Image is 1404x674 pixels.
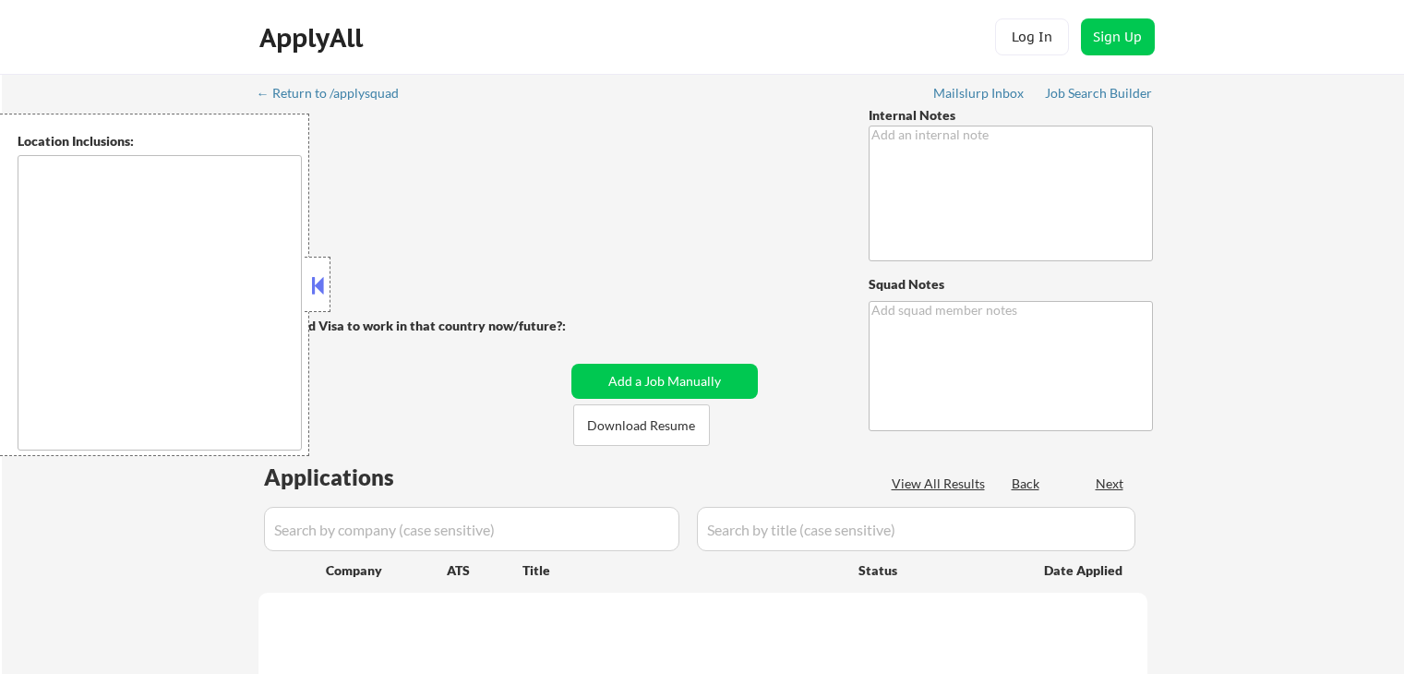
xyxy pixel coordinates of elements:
[933,87,1026,100] div: Mailslurp Inbox
[447,561,522,580] div: ATS
[522,561,841,580] div: Title
[258,318,566,333] strong: Will need Visa to work in that country now/future?:
[869,106,1153,125] div: Internal Notes
[257,87,416,100] div: ← Return to /applysquad
[869,275,1153,294] div: Squad Notes
[264,466,447,488] div: Applications
[1081,18,1155,55] button: Sign Up
[1044,561,1125,580] div: Date Applied
[858,553,1017,586] div: Status
[1045,87,1153,100] div: Job Search Builder
[573,404,710,446] button: Download Resume
[697,507,1135,551] input: Search by title (case sensitive)
[259,22,368,54] div: ApplyAll
[257,86,416,104] a: ← Return to /applysquad
[1096,475,1125,493] div: Next
[326,561,447,580] div: Company
[892,475,990,493] div: View All Results
[264,507,679,551] input: Search by company (case sensitive)
[995,18,1069,55] button: Log In
[1012,475,1041,493] div: Back
[571,364,758,399] button: Add a Job Manually
[18,132,302,150] div: Location Inclusions:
